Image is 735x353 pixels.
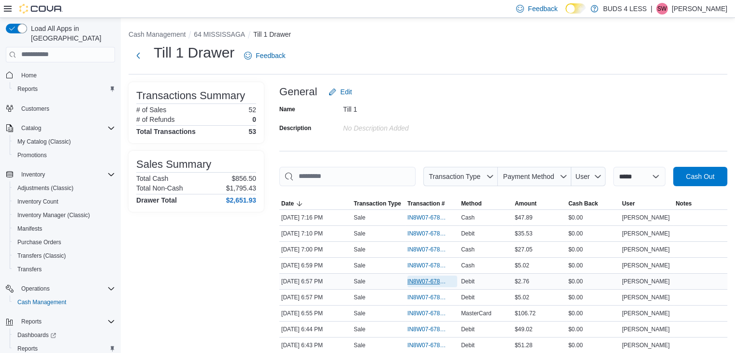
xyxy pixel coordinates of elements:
div: $0.00 [566,260,620,271]
p: Sale [354,230,365,237]
p: | [650,3,652,15]
span: Payment Method [503,173,554,180]
span: $27.05 [515,246,533,253]
a: Transfers (Classic) [14,250,70,262]
span: Inventory [17,169,115,180]
span: Cash Back [568,200,598,207]
span: Cash Management [17,298,66,306]
span: Purchase Orders [14,236,115,248]
button: IN8W07-678212 [407,292,457,303]
a: My Catalog (Classic) [14,136,75,147]
input: Dark Mode [565,3,586,14]
span: $47.89 [515,214,533,221]
input: This is a search bar. As you type, the results lower in the page will automatically filter. [279,167,416,186]
span: Debit [461,294,475,301]
a: Transfers [14,264,45,275]
nav: An example of EuiBreadcrumbs [129,29,727,41]
p: Sale [354,309,365,317]
span: $2.76 [515,278,529,285]
span: IN8W07-678212 [407,294,447,301]
button: IN8W07-678219 [407,260,457,271]
span: Promotions [14,149,115,161]
span: Transaction Type [429,173,480,180]
div: $0.00 [566,324,620,335]
p: 52 [248,106,256,114]
button: Next [129,46,148,65]
label: Description [279,124,311,132]
span: Cash [461,262,475,269]
button: Cash Back [566,198,620,209]
p: Sale [354,294,365,301]
p: $1,795.43 [226,184,256,192]
span: Amount [515,200,536,207]
button: User [571,167,605,186]
span: [PERSON_NAME] [622,246,670,253]
div: [DATE] 6:57 PM [279,292,352,303]
span: Catalog [17,122,115,134]
div: $0.00 [566,339,620,351]
button: Manifests [10,222,119,235]
span: Transfers (Classic) [17,252,66,260]
span: Customers [17,103,115,115]
span: Reports [17,316,115,327]
a: Customers [17,103,53,115]
div: $0.00 [566,308,620,319]
button: Operations [2,282,119,295]
button: Reports [10,82,119,96]
span: Catalog [21,124,41,132]
h3: Transactions Summary [136,90,245,102]
button: Till 1 Drawer [253,30,291,38]
a: Dashboards [14,329,60,341]
button: 64 MISSISSAGA [194,30,245,38]
p: 0 [252,116,256,123]
h3: General [279,86,317,98]
button: User [620,198,674,209]
button: IN8W07-678231 [407,228,457,239]
h3: Sales Summary [136,159,211,170]
a: Inventory Manager (Classic) [14,209,94,221]
div: $0.00 [566,276,620,287]
span: Reports [14,83,115,95]
span: Manifests [17,225,42,233]
h4: 53 [248,128,256,135]
span: Promotions [17,151,47,159]
span: Inventory Count [17,198,58,206]
button: IN8W07-678213 [407,276,457,287]
span: Inventory Manager (Classic) [14,209,115,221]
span: Debit [461,230,475,237]
p: Sale [354,246,365,253]
div: $0.00 [566,292,620,303]
a: Promotions [14,149,51,161]
span: [PERSON_NAME] [622,262,670,269]
button: IN8W07-678191 [407,339,457,351]
span: [PERSON_NAME] [622,309,670,317]
a: Cash Management [14,296,70,308]
span: IN8W07-678231 [407,230,447,237]
button: Reports [17,316,45,327]
span: My Catalog (Classic) [17,138,71,146]
button: Catalog [17,122,45,134]
span: Reports [17,345,38,353]
p: Sale [354,278,365,285]
span: Transaction # [407,200,445,207]
span: MasterCard [461,309,491,317]
a: Reports [14,83,42,95]
span: Debit [461,325,475,333]
a: Inventory Count [14,196,62,207]
span: [PERSON_NAME] [622,341,670,349]
span: IN8W07-678208 [407,309,447,317]
div: [DATE] 6:57 PM [279,276,352,287]
button: My Catalog (Classic) [10,135,119,148]
span: Home [21,72,37,79]
button: Transfers (Classic) [10,249,119,263]
button: Inventory [17,169,49,180]
span: Debit [461,341,475,349]
a: Manifests [14,223,46,235]
label: Name [279,105,295,113]
span: Adjustments (Classic) [17,184,73,192]
span: [PERSON_NAME] [622,230,670,237]
p: BUDS 4 LESS [603,3,647,15]
button: Operations [17,283,54,294]
button: Catalog [2,121,119,135]
h4: Drawer Total [136,196,177,204]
